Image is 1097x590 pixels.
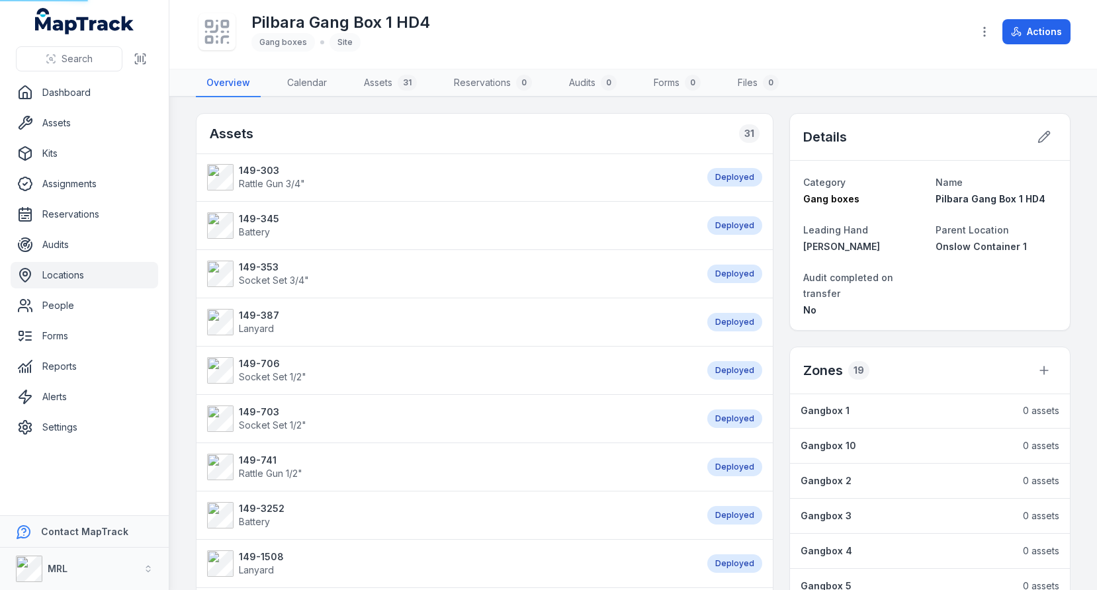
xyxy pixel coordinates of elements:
a: 149-303Rattle Gun 3/4" [207,164,694,190]
span: 0 assets [1023,544,1059,558]
a: 149-3252Battery [207,502,694,528]
span: 0 assets [1023,404,1059,417]
a: 149-741Rattle Gun 1/2" [207,454,694,480]
strong: Gangbox 4 [801,544,852,558]
strong: Gangbox 2 [801,474,852,487]
div: Deployed [707,409,762,428]
a: Reservations0 [443,69,543,97]
a: 149-387Lanyard [207,309,694,335]
span: Onslow Container 1 [936,241,1027,252]
strong: 149-706 [239,357,306,370]
span: Rattle Gun 3/4" [239,178,305,189]
strong: Gangbox 1 [801,404,850,417]
a: 149-353Socket Set 3/4" [207,261,694,287]
a: Audits [11,232,158,258]
strong: MRL [48,563,67,574]
span: Socket Set 1/2" [239,371,306,382]
h2: Zones [803,361,843,380]
h1: Pilbara Gang Box 1 HD4 [251,12,430,33]
strong: Contact MapTrack [41,526,128,537]
span: 0 assets [1023,439,1059,452]
div: Deployed [707,168,762,187]
a: Reservations [11,201,158,228]
a: People [11,292,158,319]
a: Kits [11,140,158,167]
a: Gangbox 10 [801,439,1010,452]
strong: 149-353 [239,261,309,274]
div: 19 [848,361,869,380]
span: Battery [239,516,270,527]
span: Battery [239,226,270,237]
a: Files0 [727,69,789,97]
a: 149-1508Lanyard [207,550,694,577]
a: Assets31 [353,69,427,97]
h2: Assets [210,124,253,143]
div: Deployed [707,216,762,235]
a: Dashboard [11,79,158,106]
div: 31 [398,75,417,91]
strong: 149-703 [239,405,306,419]
a: [PERSON_NAME] [803,240,924,253]
div: Deployed [707,554,762,573]
div: Deployed [707,458,762,476]
strong: Gangbox 3 [801,509,852,523]
a: Overview [196,69,261,97]
a: Forms0 [643,69,711,97]
span: Gang boxes [803,193,859,204]
span: Audit completed on transfer [803,272,893,299]
strong: 149-1508 [239,550,284,564]
span: Lanyard [239,323,274,334]
strong: 149-303 [239,164,305,177]
a: Assignments [11,171,158,197]
a: Forms [11,323,158,349]
span: Pilbara Gang Box 1 HD4 [936,193,1045,204]
div: Deployed [707,506,762,525]
div: 31 [739,124,760,143]
a: Assets [11,110,158,136]
span: Rattle Gun 1/2" [239,468,302,479]
a: Gangbox 3 [801,509,1010,523]
a: Locations [11,262,158,288]
strong: 149-345 [239,212,279,226]
span: Search [62,52,93,65]
a: 149-703Socket Set 1/2" [207,405,694,432]
span: 0 assets [1023,474,1059,487]
span: Socket Set 1/2" [239,419,306,431]
span: No [803,304,816,316]
button: Search [16,46,122,71]
a: Reports [11,353,158,380]
a: MapTrack [35,8,134,34]
a: Gangbox 2 [801,474,1010,487]
a: Alerts [11,384,158,410]
a: 149-345Battery [207,212,694,239]
span: Lanyard [239,564,274,575]
a: Calendar [277,69,337,97]
div: Deployed [707,265,762,283]
span: 0 assets [1023,509,1059,523]
div: Deployed [707,313,762,331]
span: Category [803,177,846,188]
a: Audits0 [558,69,627,97]
div: 0 [685,75,701,91]
a: Gangbox 1 [801,404,1010,417]
a: Settings [11,414,158,441]
span: Parent Location [936,224,1009,235]
a: Gangbox 4 [801,544,1010,558]
div: 0 [601,75,617,91]
a: Onslow Container 1 [936,240,1057,253]
a: 149-706Socket Set 1/2" [207,357,694,384]
strong: 149-3252 [239,502,285,515]
span: Name [936,177,963,188]
div: Deployed [707,361,762,380]
span: Leading Hand [803,224,868,235]
strong: 149-387 [239,309,279,322]
div: 0 [516,75,532,91]
button: Actions [1002,19,1071,44]
div: Site [329,33,361,52]
strong: Gangbox 10 [801,439,856,452]
span: Gang boxes [259,37,307,47]
strong: 149-741 [239,454,302,467]
div: 0 [763,75,779,91]
h2: Details [803,128,847,146]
